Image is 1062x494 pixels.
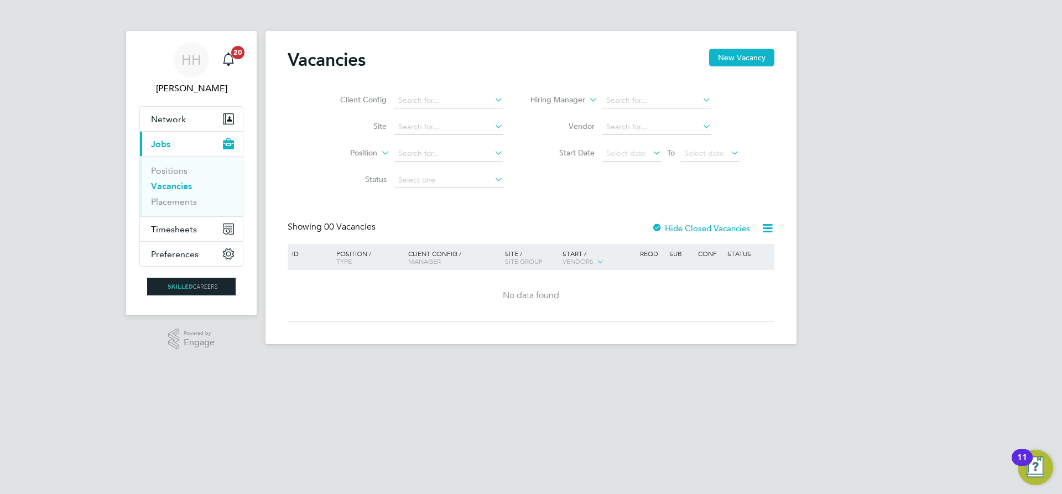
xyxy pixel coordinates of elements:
[1018,450,1053,485] button: Open Resource Center, 11 new notifications
[139,278,243,295] a: Go to home page
[606,148,646,158] span: Select date
[289,290,773,301] div: No data found
[139,82,243,95] span: Holly Hammatt
[502,244,560,271] div: Site /
[314,148,377,159] label: Position
[140,156,243,216] div: Jobs
[695,244,724,263] div: Conf
[151,249,199,259] span: Preferences
[323,121,387,131] label: Site
[147,278,236,295] img: skilledcareers-logo-retina.png
[664,145,678,160] span: To
[181,53,201,67] span: HH
[637,244,666,263] div: Reqd
[684,148,724,158] span: Select date
[126,31,257,315] nav: Main navigation
[652,223,750,233] label: Hide Closed Vacancies
[324,221,376,232] span: 00 Vacancies
[602,119,711,135] input: Search for...
[140,132,243,156] button: Jobs
[288,49,366,71] h2: Vacancies
[505,257,543,266] span: Site Group
[184,338,215,347] span: Engage
[531,148,595,158] label: Start Date
[151,196,197,207] a: Placements
[288,221,378,233] div: Showing
[140,242,243,266] button: Preferences
[563,257,594,266] span: Vendors
[151,181,192,191] a: Vacancies
[323,174,387,184] label: Status
[289,244,328,263] div: ID
[531,121,595,131] label: Vendor
[522,95,585,106] label: Hiring Manager
[328,244,405,271] div: Position /
[725,244,773,263] div: Status
[394,93,503,108] input: Search for...
[139,42,243,95] a: HH[PERSON_NAME]
[1017,457,1027,472] div: 11
[667,244,695,263] div: Sub
[394,119,503,135] input: Search for...
[408,257,441,266] span: Manager
[140,217,243,241] button: Timesheets
[184,329,215,338] span: Powered by
[602,93,711,108] input: Search for...
[151,139,170,149] span: Jobs
[217,42,240,77] a: 20
[151,224,197,235] span: Timesheets
[168,329,215,350] a: Powered byEngage
[336,257,352,266] span: Type
[560,244,637,272] div: Start /
[323,95,387,105] label: Client Config
[151,165,188,176] a: Positions
[394,146,503,162] input: Search for...
[231,46,244,59] span: 20
[140,107,243,131] button: Network
[394,173,503,188] input: Select one
[405,244,502,271] div: Client Config /
[709,49,774,66] button: New Vacancy
[151,114,186,124] span: Network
